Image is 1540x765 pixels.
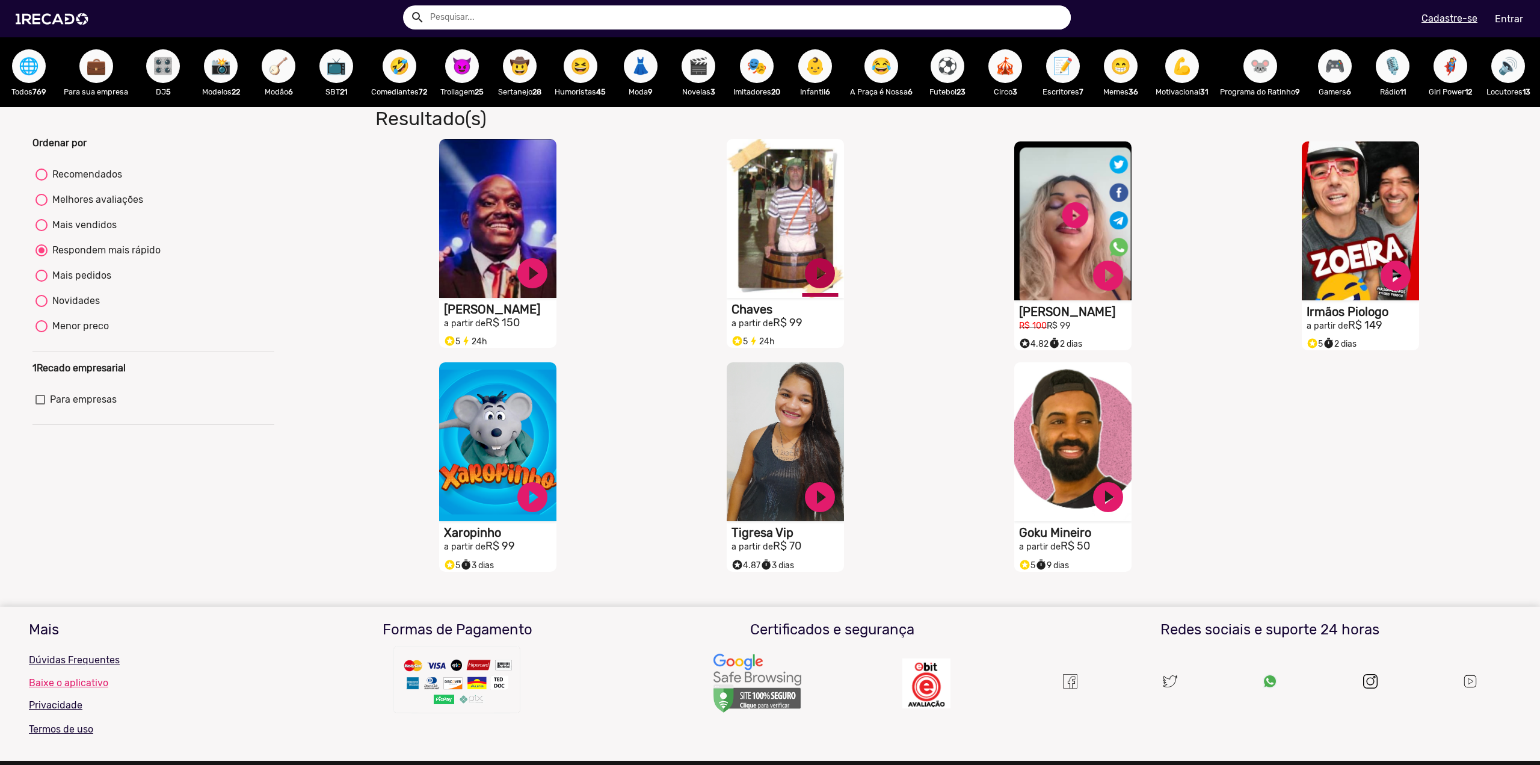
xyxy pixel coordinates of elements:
img: Um recado,1Recado,1 recado,vídeo de famosos,site para pagar famosos,vídeos e lives exclusivas de ... [1063,674,1077,689]
h2: R$ 149 [1307,319,1419,332]
button: ⚽ [931,49,964,83]
span: 📝 [1053,49,1073,83]
a: play_circle_filled [802,479,838,515]
small: timer [1035,559,1047,571]
h1: Chaves [731,302,844,317]
button: 🪕 [262,49,295,83]
i: timer [1323,335,1334,349]
span: ⚽ [937,49,958,83]
span: 2 dias [1323,339,1357,349]
span: 3 dias [760,560,794,571]
h2: R$ 70 [731,540,844,553]
small: a partir de [444,318,485,329]
h1: Tigresa Vip [731,525,844,540]
span: 😈 [452,49,472,83]
p: Locutores [1485,86,1531,98]
h1: Irmãos Piologo [1307,305,1419,319]
span: 🎭 [747,49,767,83]
p: Baixe o aplicativo [29,677,261,689]
small: a partir de [731,542,773,552]
button: 😆 [564,49,597,83]
small: stars [444,335,455,347]
p: Modelos [198,86,244,98]
span: 🎬 [688,49,709,83]
span: 5 [731,336,748,347]
p: Sertanejo [497,86,543,98]
button: 🎛️ [146,49,180,83]
span: 🌐 [19,49,39,83]
p: Escritores [1040,86,1086,98]
p: Dúvidas Frequentes [29,653,261,667]
i: bolt [748,332,759,347]
a: play_circle_filled [1090,258,1126,294]
small: stars [731,335,743,347]
small: timer [760,559,772,571]
p: Gamers [1312,86,1358,98]
small: bolt [460,335,472,347]
span: 😁 [1110,49,1131,83]
h1: Xaropinho [444,525,556,540]
img: Um recado,1Recado,1 recado,vídeo de famosos,site para pagar famosos,vídeos e lives exclusivas de ... [712,653,802,714]
b: 3 [710,87,715,96]
video: S1RECADO vídeos dedicados para fãs e empresas [1302,141,1419,300]
button: 💼 [79,49,113,83]
h2: R$ 99 [731,317,844,330]
h1: [PERSON_NAME] [1019,305,1132,319]
b: 7 [1079,87,1083,96]
p: Todos [6,86,52,98]
small: a partir de [1019,542,1061,552]
b: 6 [908,87,913,96]
b: 25 [475,87,484,96]
button: 🦸‍♀️ [1434,49,1467,83]
button: 🤣 [383,49,416,83]
button: 👗 [624,49,658,83]
span: 💪 [1172,49,1192,83]
b: 45 [596,87,606,96]
div: Recomendados [48,167,122,182]
a: play_circle_filled [1090,479,1126,515]
button: 😈 [445,49,479,83]
h2: R$ 99 [444,540,556,553]
button: 🤠 [503,49,537,83]
video: S1RECADO vídeos dedicados para fãs e empresas [439,362,556,521]
b: 6 [1346,87,1351,96]
span: 24h [748,336,775,347]
p: Imitadores [733,86,780,98]
small: stars [1019,559,1030,571]
a: Entrar [1487,8,1531,29]
i: Selo super talento [1019,556,1030,571]
small: a partir de [731,318,773,329]
i: Selo super talento [444,332,455,347]
h3: Certificados e segurança [654,621,1011,639]
a: play_circle_filled [514,255,550,291]
b: 1Recado empresarial [32,362,126,374]
p: Termos de uso [29,722,261,737]
i: Selo super talento [731,332,743,347]
b: 22 [232,87,240,96]
img: Um recado,1Recado,1 recado,vídeo de famosos,site para pagar famosos,vídeos e lives exclusivas de ... [902,658,950,708]
span: 🎛️ [153,49,173,83]
button: 📸 [204,49,238,83]
video: S1RECADO vídeos dedicados para fãs e empresas [1014,141,1132,300]
small: R$ 99 [1047,321,1071,331]
span: Para empresas [50,392,117,407]
button: 💪 [1165,49,1199,83]
b: 9 [1295,87,1300,96]
button: 📺 [319,49,353,83]
div: Respondem mais rápido [48,243,161,258]
b: 6 [288,87,293,96]
video: S1RECADO vídeos dedicados para fãs e empresas [439,139,556,298]
h1: [PERSON_NAME] [444,302,556,317]
a: play_circle_filled [802,255,838,291]
b: 23 [956,87,966,96]
button: 😁 [1104,49,1138,83]
i: timer [1049,335,1060,349]
small: stars [1307,338,1318,349]
span: 5 [1307,339,1323,349]
b: 21 [340,87,347,96]
img: Um recado,1Recado,1 recado,vídeo de famosos,site para pagar famosos,vídeos e lives exclusivas de ... [1462,674,1478,689]
mat-icon: Example home icon [410,10,425,25]
small: timer [1049,338,1060,349]
span: 📺 [326,49,346,83]
b: 9 [648,87,653,96]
